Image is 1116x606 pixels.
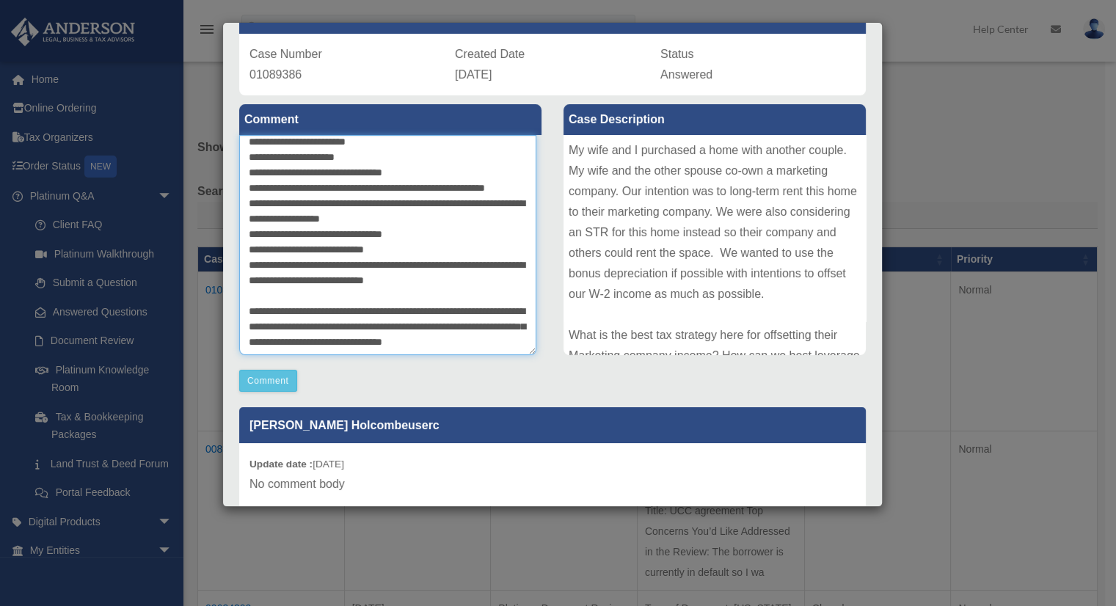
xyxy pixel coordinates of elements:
span: Answered [660,68,712,81]
label: Comment [239,104,541,135]
small: [DATE] [249,459,344,470]
button: Comment [239,370,297,392]
div: My wife and I purchased a home with another couple. My wife and the other spouse co-own a marketi... [564,135,866,355]
span: 01089386 [249,68,302,81]
p: [PERSON_NAME] Holcombeuserc [239,407,866,443]
span: Created Date [455,48,525,60]
b: Update date : [249,459,313,470]
p: No comment body [249,474,856,494]
span: Case Number [249,48,322,60]
label: Case Description [564,104,866,135]
span: [DATE] [455,68,492,81]
span: Status [660,48,693,60]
